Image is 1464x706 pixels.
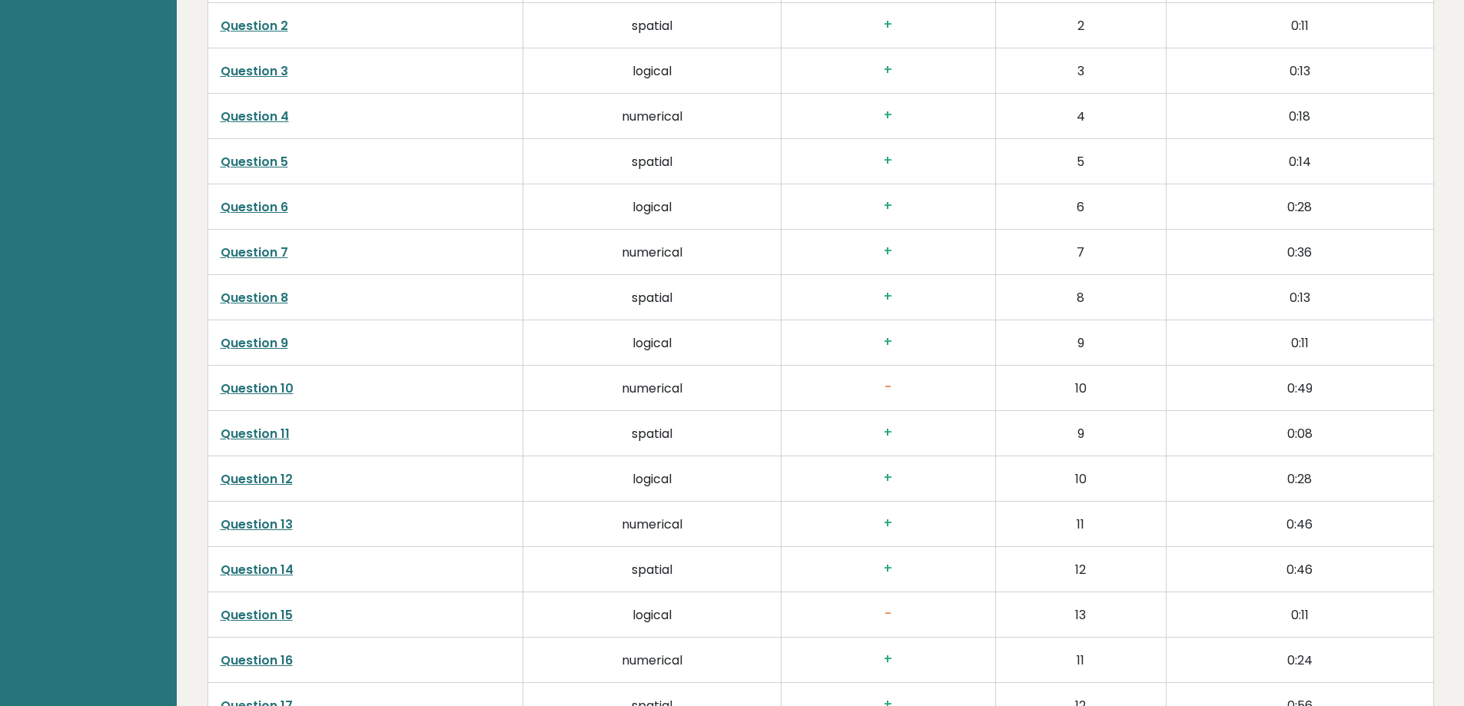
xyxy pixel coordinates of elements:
[1166,411,1433,456] td: 0:08
[523,638,782,683] td: numerical
[523,547,782,592] td: spatial
[221,470,293,488] a: Question 12
[794,470,983,486] h3: +
[523,275,782,320] td: spatial
[221,515,293,533] a: Question 13
[794,515,983,532] h3: +
[995,184,1166,230] td: 6
[995,456,1166,502] td: 10
[995,320,1166,366] td: 9
[221,198,288,216] a: Question 6
[1166,3,1433,48] td: 0:11
[1166,94,1433,139] td: 0:18
[995,502,1166,547] td: 11
[221,153,288,171] a: Question 5
[794,17,983,33] h3: +
[1166,139,1433,184] td: 0:14
[523,94,782,139] td: numerical
[523,456,782,502] td: logical
[1166,547,1433,592] td: 0:46
[995,638,1166,683] td: 11
[523,48,782,94] td: logical
[221,380,294,397] a: Question 10
[794,425,983,441] h3: +
[794,380,983,396] h3: -
[1166,502,1433,547] td: 0:46
[1166,184,1433,230] td: 0:28
[794,561,983,577] h3: +
[523,320,782,366] td: logical
[221,651,293,669] a: Question 16
[794,606,983,622] h3: -
[221,62,288,80] a: Question 3
[794,244,983,260] h3: +
[1166,366,1433,411] td: 0:49
[794,334,983,350] h3: +
[995,230,1166,275] td: 7
[794,289,983,305] h3: +
[995,139,1166,184] td: 5
[523,3,782,48] td: spatial
[995,592,1166,638] td: 13
[523,366,782,411] td: numerical
[1166,275,1433,320] td: 0:13
[1166,592,1433,638] td: 0:11
[221,244,288,261] a: Question 7
[995,275,1166,320] td: 8
[794,198,983,214] h3: +
[221,606,293,624] a: Question 15
[221,108,289,125] a: Question 4
[995,547,1166,592] td: 12
[1166,638,1433,683] td: 0:24
[221,334,288,352] a: Question 9
[995,366,1166,411] td: 10
[523,230,782,275] td: numerical
[221,289,288,307] a: Question 8
[1166,456,1433,502] td: 0:28
[221,561,294,578] a: Question 14
[221,425,290,442] a: Question 11
[995,94,1166,139] td: 4
[523,502,782,547] td: numerical
[1166,320,1433,366] td: 0:11
[523,139,782,184] td: spatial
[1166,48,1433,94] td: 0:13
[794,108,983,124] h3: +
[221,17,288,35] a: Question 2
[995,411,1166,456] td: 9
[523,592,782,638] td: logical
[1166,230,1433,275] td: 0:36
[995,3,1166,48] td: 2
[995,48,1166,94] td: 3
[523,184,782,230] td: logical
[794,62,983,78] h3: +
[794,651,983,668] h3: +
[523,411,782,456] td: spatial
[794,153,983,169] h3: +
